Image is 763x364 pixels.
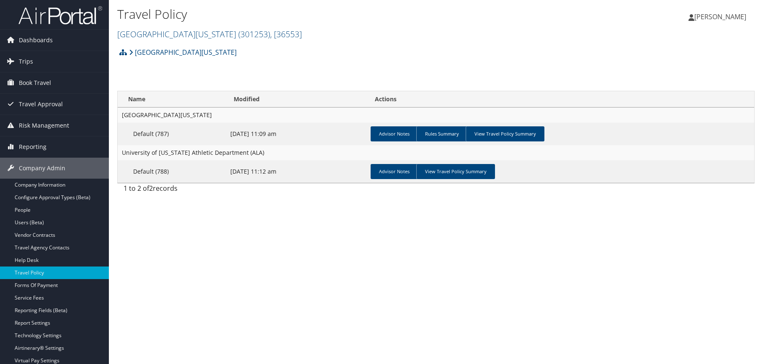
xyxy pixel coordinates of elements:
[19,158,65,179] span: Company Admin
[117,28,302,40] a: [GEOGRAPHIC_DATA][US_STATE]
[19,136,46,157] span: Reporting
[118,145,754,160] td: University of [US_STATE] Athletic Department (ALA)
[416,164,495,179] a: View Travel Policy Summary
[238,28,270,40] span: ( 301253 )
[124,183,271,197] div: 1 to 2 of records
[117,5,542,23] h1: Travel Policy
[118,91,226,108] th: Name: activate to sort column ascending
[19,30,53,51] span: Dashboards
[367,91,754,108] th: Actions
[466,126,544,141] a: View Travel Policy Summary
[19,94,63,115] span: Travel Approval
[688,4,755,29] a: [PERSON_NAME]
[694,12,746,21] span: [PERSON_NAME]
[149,184,153,193] span: 2
[129,44,237,61] a: [GEOGRAPHIC_DATA][US_STATE]
[19,115,69,136] span: Risk Management
[19,51,33,72] span: Trips
[371,126,418,141] a: Advisor Notes
[18,5,102,25] img: airportal-logo.png
[270,28,302,40] span: , [ 36553 ]
[19,72,51,93] span: Book Travel
[118,160,226,183] td: Default (788)
[226,160,367,183] td: [DATE] 11:12 am
[118,123,226,145] td: Default (787)
[118,108,754,123] td: [GEOGRAPHIC_DATA][US_STATE]
[371,164,418,179] a: Advisor Notes
[416,126,467,141] a: Rules Summary
[226,91,367,108] th: Modified: activate to sort column ascending
[226,123,367,145] td: [DATE] 11:09 am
